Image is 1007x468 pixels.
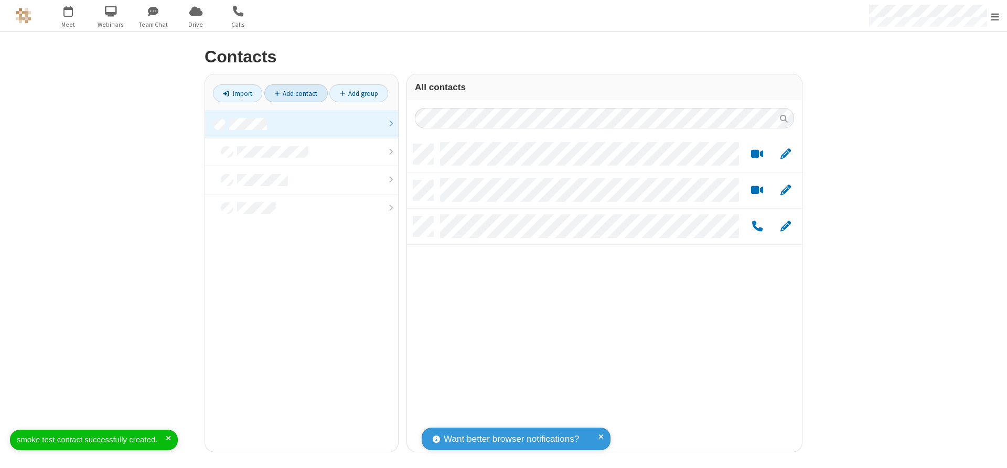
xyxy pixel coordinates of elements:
h2: Contacts [205,48,802,66]
button: Edit [775,220,796,233]
span: Drive [176,20,216,29]
span: Team Chat [134,20,173,29]
div: grid [407,136,802,452]
img: QA Selenium DO NOT DELETE OR CHANGE [16,8,31,24]
a: Add group [329,84,388,102]
button: Start a video meeting [747,148,767,161]
button: Edit [775,184,796,197]
span: Meet [49,20,88,29]
button: Start a video meeting [747,184,767,197]
div: smoke test contact successfully created. [17,434,166,446]
h3: All contacts [415,82,794,92]
button: Edit [775,148,796,161]
button: Call by phone [747,220,767,233]
a: Add contact [264,84,328,102]
span: Want better browser notifications? [444,432,579,446]
a: Import [213,84,262,102]
span: Webinars [91,20,131,29]
span: Calls [219,20,258,29]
